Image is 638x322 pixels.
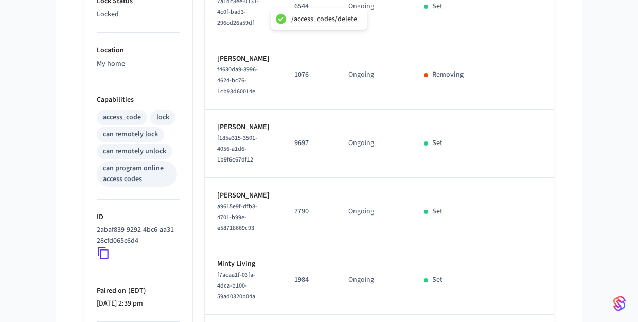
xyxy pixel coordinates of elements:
[336,246,412,315] td: Ongoing
[97,45,180,56] p: Location
[97,298,180,309] p: [DATE] 2:39 pm
[217,202,257,232] span: a9615e9f-dfb8-4701-b99e-e58718669c93
[294,275,324,285] p: 1984
[217,134,257,164] span: f185e315-3501-4056-a1d6-1b9f6c67df12
[432,69,464,80] p: Removing
[217,190,270,201] p: [PERSON_NAME]
[217,259,270,270] p: Minty Living
[156,112,169,123] div: lock
[217,122,270,133] p: [PERSON_NAME]
[97,212,180,223] p: ID
[217,53,270,64] p: [PERSON_NAME]
[97,285,180,296] p: Paired on
[103,112,141,123] div: access_code
[336,178,412,246] td: Ongoing
[103,163,171,185] div: can program online access codes
[294,69,324,80] p: 1076
[336,41,412,110] td: Ongoing
[126,285,146,296] span: ( EDT )
[432,275,442,285] p: Set
[97,59,180,69] p: My home
[97,9,180,20] p: Locked
[432,206,442,217] p: Set
[336,110,412,178] td: Ongoing
[103,146,166,157] div: can remotely unlock
[217,65,258,96] span: f4630da9-8996-4624-bc76-1cb93d60014e
[294,206,324,217] p: 7790
[294,138,324,149] p: 9697
[103,129,158,140] div: can remotely lock
[432,138,442,149] p: Set
[97,95,180,105] p: Capabilities
[97,225,176,246] p: 2abaf839-9292-4bc6-aa31-28cfd065c6d4
[291,14,357,24] div: /access_codes/delete
[294,1,324,12] p: 6544
[432,1,442,12] p: Set
[217,271,255,301] span: f7acaa1f-03fa-4dca-b100-59ad0320b04a
[613,295,626,312] img: SeamLogoGradient.69752ec5.svg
